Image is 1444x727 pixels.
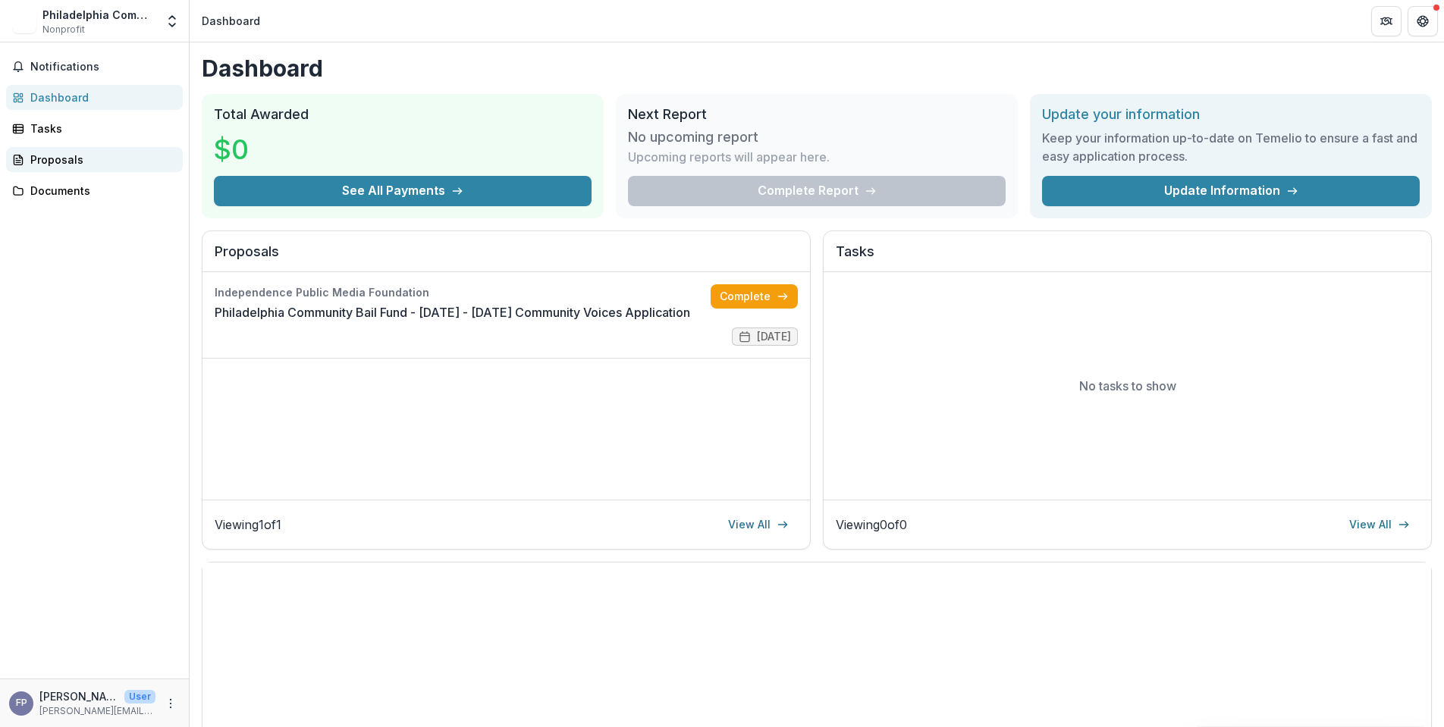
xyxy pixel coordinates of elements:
[215,515,281,534] p: Viewing 1 of 1
[215,243,798,272] h2: Proposals
[6,147,183,172] a: Proposals
[16,698,27,708] div: Fred Pinguel
[1079,377,1176,395] p: No tasks to show
[1340,512,1419,537] a: View All
[6,85,183,110] a: Dashboard
[628,106,1006,123] h2: Next Report
[628,148,830,166] p: Upcoming reports will appear here.
[836,515,907,534] p: Viewing 0 of 0
[1042,129,1420,165] h3: Keep your information up-to-date on Temelio to ensure a fast and easy application process.
[12,9,36,33] img: Philadelphia Community Bail Fund
[42,23,85,36] span: Nonprofit
[711,284,798,309] a: Complete
[162,694,180,713] button: More
[30,89,171,105] div: Dashboard
[30,183,171,199] div: Documents
[6,178,183,203] a: Documents
[1408,6,1438,36] button: Get Help
[6,55,183,79] button: Notifications
[39,704,155,718] p: [PERSON_NAME][EMAIL_ADDRESS][DOMAIN_NAME]
[202,55,1432,82] h1: Dashboard
[719,512,798,537] a: View All
[42,7,155,23] div: Philadelphia Community Bail Fund
[1371,6,1402,36] button: Partners
[215,303,690,321] a: Philadelphia Community Bail Fund - [DATE] - [DATE] Community Voices Application
[162,6,183,36] button: Open entity switcher
[836,243,1419,272] h2: Tasks
[30,61,177,74] span: Notifications
[214,176,592,206] button: See All Payments
[202,13,260,29] div: Dashboard
[124,690,155,703] p: User
[214,129,328,170] h3: $0
[30,152,171,168] div: Proposals
[6,116,183,141] a: Tasks
[1042,106,1420,123] h2: Update your information
[39,688,118,704] p: [PERSON_NAME]
[30,121,171,136] div: Tasks
[196,10,266,32] nav: breadcrumb
[1042,176,1420,206] a: Update Information
[628,129,758,146] h3: No upcoming report
[214,106,592,123] h2: Total Awarded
